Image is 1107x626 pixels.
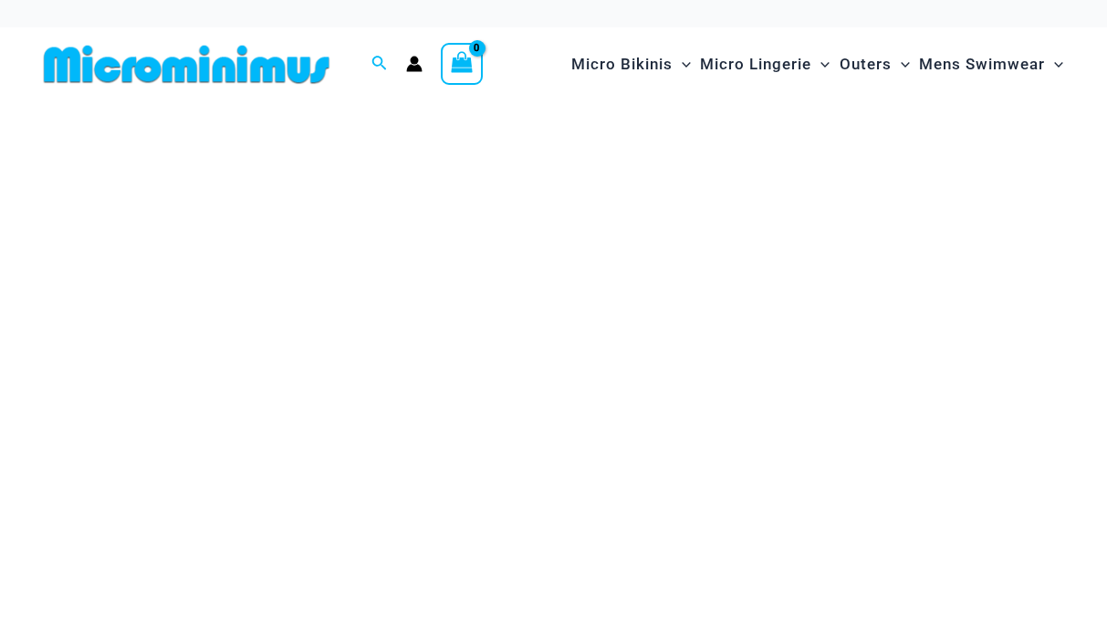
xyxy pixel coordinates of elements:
[892,41,910,88] span: Menu Toggle
[564,34,1070,95] nav: Site Navigation
[37,44,337,85] img: MM SHOP LOGO FLAT
[835,37,914,92] a: OutersMenu ToggleMenu Toggle
[673,41,691,88] span: Menu Toggle
[371,53,388,76] a: Search icon link
[840,41,892,88] span: Outers
[406,56,423,72] a: Account icon link
[1045,41,1063,88] span: Menu Toggle
[914,37,1068,92] a: Mens SwimwearMenu ToggleMenu Toggle
[567,37,695,92] a: Micro BikinisMenu ToggleMenu Toggle
[441,43,483,85] a: View Shopping Cart, empty
[571,41,673,88] span: Micro Bikinis
[695,37,834,92] a: Micro LingerieMenu ToggleMenu Toggle
[919,41,1045,88] span: Mens Swimwear
[700,41,811,88] span: Micro Lingerie
[811,41,830,88] span: Menu Toggle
